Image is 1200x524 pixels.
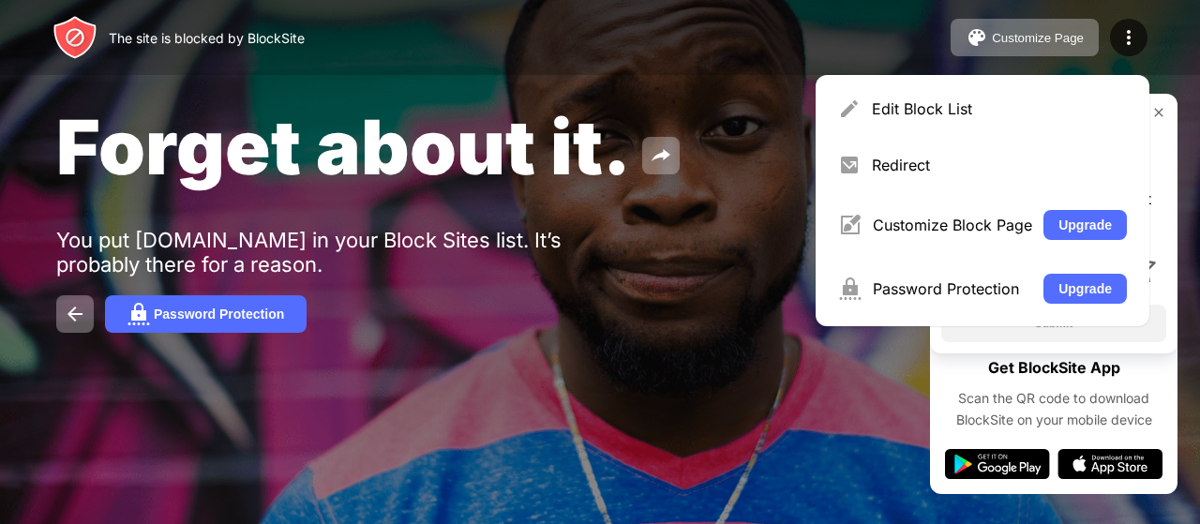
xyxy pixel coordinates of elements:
[873,279,1032,298] div: Password Protection
[56,101,631,192] span: Forget about it.
[945,449,1050,479] img: google-play.svg
[1117,26,1140,49] img: menu-icon.svg
[1043,274,1127,304] button: Upgrade
[838,277,862,300] img: menu-password.svg
[838,214,862,236] img: menu-customize.svg
[838,154,861,176] img: menu-redirect.svg
[872,156,1127,174] div: Redirect
[1151,105,1166,120] img: rate-us-close.svg
[966,26,988,49] img: pallet.svg
[951,19,1099,56] button: Customize Page
[52,15,97,60] img: header-logo.svg
[109,30,305,46] div: The site is blocked by BlockSite
[992,31,1084,45] div: Customize Page
[650,144,672,167] img: share.svg
[872,99,1127,118] div: Edit Block List
[873,216,1032,234] div: Customize Block Page
[1057,449,1162,479] img: app-store.svg
[56,288,500,502] iframe: Banner
[56,228,636,277] div: You put [DOMAIN_NAME] in your Block Sites list. It’s probably there for a reason.
[838,97,861,120] img: menu-pencil.svg
[1043,210,1127,240] button: Upgrade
